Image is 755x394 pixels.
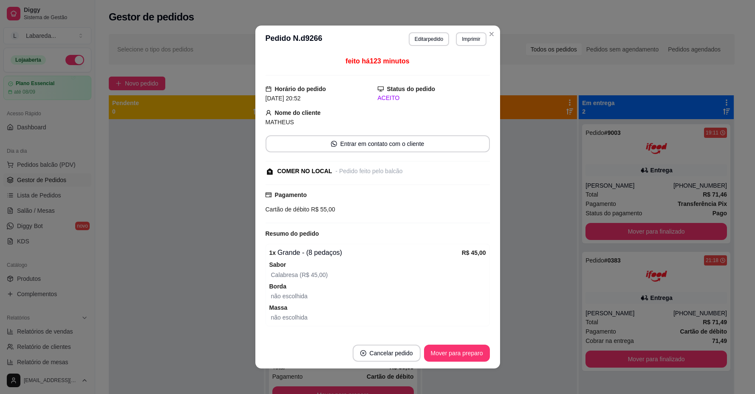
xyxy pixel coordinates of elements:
[271,314,308,321] span: não escolhida
[336,167,403,176] div: - Pedido feito pelo balcão
[266,135,490,152] button: whats-appEntrar em contato com o cliente
[269,249,276,256] strong: 1 x
[269,283,286,290] strong: Borda
[266,230,319,237] strong: Resumo do pedido
[275,86,326,92] strong: Horário do pedido
[277,167,332,176] div: COMER NO LOCAL
[269,304,288,311] strong: Massa
[266,206,310,213] span: Cartão de débito
[353,345,421,362] button: close-circleCancelar pedido
[424,345,490,362] button: Mover para preparo
[266,32,322,46] h3: Pedido N. d9266
[269,248,462,258] div: Grande - (8 pedaços)
[409,32,449,46] button: Editarpedido
[266,192,271,198] span: credit-card
[360,350,366,356] span: close-circle
[378,86,384,92] span: desktop
[309,206,335,213] span: R$ 55,00
[331,141,337,147] span: whats-app
[275,109,321,116] strong: Nome do cliente
[387,86,435,92] strong: Status do pedido
[271,271,298,278] span: Calabresa
[266,110,271,116] span: user
[275,191,307,198] strong: Pagamento
[378,94,490,103] div: ACEITO
[485,27,498,41] button: Close
[266,119,294,126] span: MATHEUS
[345,57,409,65] span: feito há 123 minutos
[269,261,286,268] strong: Sabor
[266,95,301,102] span: [DATE] 20:52
[266,86,271,92] span: calendar
[456,32,486,46] button: Imprimir
[271,293,308,300] span: não escolhida
[462,249,486,256] strong: R$ 45,00
[298,271,328,278] span: (R$ 45,00)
